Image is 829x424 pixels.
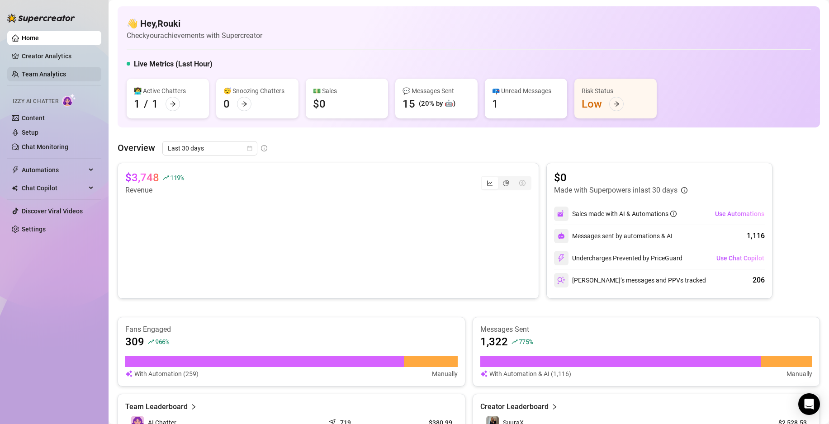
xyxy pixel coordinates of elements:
[681,187,687,193] span: info-circle
[152,97,158,111] div: 1
[403,86,470,96] div: 💬 Messages Sent
[798,393,820,415] div: Open Intercom Messenger
[554,185,677,196] article: Made with Superpowers in last 30 days
[480,369,488,379] img: svg%3e
[247,146,252,151] span: calendar
[551,401,558,412] span: right
[613,101,620,107] span: arrow-right
[13,97,58,106] span: Izzy AI Chatter
[22,226,46,233] a: Settings
[134,369,199,379] article: With Automation (259)
[22,207,83,215] a: Discover Viral Videos
[487,180,493,186] span: line-chart
[118,141,155,155] article: Overview
[241,101,247,107] span: arrow-right
[519,337,533,346] span: 775 %
[313,97,326,111] div: $0
[125,369,133,379] img: svg%3e
[716,254,764,262] span: Use Chat Copilot
[22,114,45,122] a: Content
[62,94,76,107] img: AI Chatter
[419,99,455,109] div: (20% by 🤖)
[481,176,531,190] div: segmented control
[503,180,509,186] span: pie-chart
[125,185,184,196] article: Revenue
[670,211,677,217] span: info-circle
[12,166,19,174] span: thunderbolt
[223,97,230,111] div: 0
[786,369,812,379] article: Manually
[125,170,159,185] article: $3,748
[125,401,188,412] article: Team Leaderboard
[125,325,458,334] article: Fans Engaged
[22,34,39,42] a: Home
[127,17,262,30] h4: 👋 Hey, Rouki
[557,276,565,284] img: svg%3e
[753,275,765,286] div: 206
[432,369,458,379] article: Manually
[170,173,184,182] span: 119 %
[155,337,169,346] span: 966 %
[492,86,560,96] div: 📪 Unread Messages
[747,231,765,241] div: 1,116
[190,401,197,412] span: right
[7,14,75,23] img: logo-BBDzfeDw.svg
[519,180,526,186] span: dollar-circle
[554,251,682,265] div: Undercharges Prevented by PriceGuard
[134,59,213,70] h5: Live Metrics (Last Hour)
[716,251,765,265] button: Use Chat Copilot
[489,369,571,379] article: With Automation & AI (1,116)
[557,254,565,262] img: svg%3e
[148,339,154,345] span: rise
[134,97,140,111] div: 1
[572,209,677,219] div: Sales made with AI & Automations
[127,30,262,41] article: Check your achievements with Supercreator
[554,273,706,287] div: [PERSON_NAME]’s messages and PPVs tracked
[134,86,202,96] div: 👩‍💻 Active Chatters
[125,334,144,349] article: 309
[223,86,291,96] div: 😴 Snoozing Chatters
[557,210,565,218] img: svg%3e
[22,129,38,136] a: Setup
[261,145,267,151] span: info-circle
[480,325,813,334] article: Messages Sent
[22,143,68,151] a: Chat Monitoring
[480,334,508,349] article: 1,322
[715,207,765,221] button: Use Automations
[512,339,518,345] span: rise
[168,141,252,155] span: Last 30 days
[22,163,86,177] span: Automations
[554,170,687,185] article: $0
[313,86,381,96] div: 💵 Sales
[403,97,415,111] div: 15
[492,97,498,111] div: 1
[715,210,764,217] span: Use Automations
[22,71,66,78] a: Team Analytics
[22,49,94,63] a: Creator Analytics
[480,401,549,412] article: Creator Leaderboard
[558,232,565,240] img: svg%3e
[163,174,169,181] span: rise
[170,101,176,107] span: arrow-right
[22,181,86,195] span: Chat Copilot
[12,185,18,191] img: Chat Copilot
[554,229,673,243] div: Messages sent by automations & AI
[582,86,649,96] div: Risk Status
